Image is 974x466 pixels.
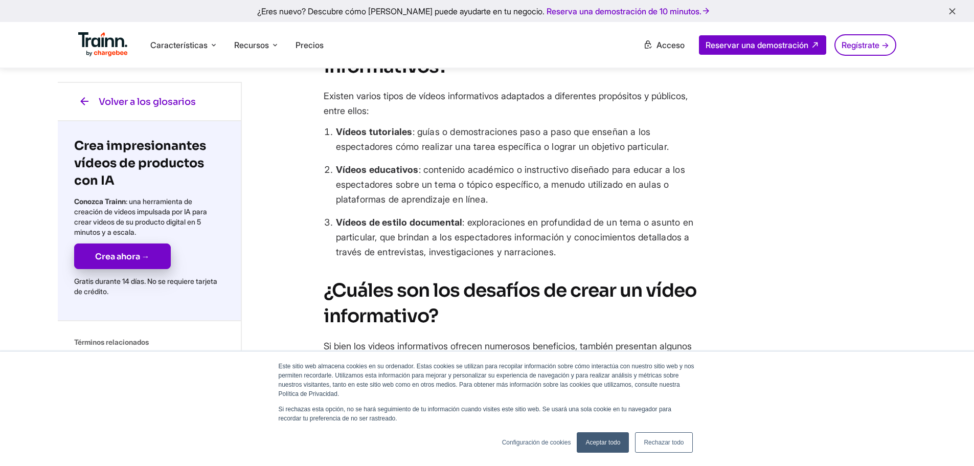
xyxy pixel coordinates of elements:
font: Si bien los videos informativos ofrecen numerosos beneficios, también presentan algunos desafíos,... [324,341,692,366]
font: ¿Cuáles son los tipos de vídeos informativos? [324,29,601,77]
font: Si rechazas esta opción, no se hará seguimiento de tu información cuando visites este sitio web. ... [279,406,671,422]
font: Reservar una demostración [706,40,808,50]
font: Volver a los glosarios [99,96,196,107]
a: Rechazar todo [635,432,692,453]
font: Recursos [234,40,269,50]
font: Gratis durante 14 días. No se requiere tarjeta de crédito. [74,277,217,296]
a: Reservar una demostración [699,35,826,55]
font: Características [150,40,208,50]
a: Reserva una demostración de 10 minutos. [545,4,713,18]
font: Este sitio web almacena cookies en su ordenador. Estas cookies se utilizan para recopilar informa... [279,363,694,397]
font: Rechazar todo [644,439,684,446]
font: Vídeos tutoriales [336,126,413,137]
font: Regístrate → [842,40,889,50]
font: : guías o demostraciones paso a paso que enseñan a los espectadores cómo realizar una tarea espec... [336,126,669,152]
font: ¿Eres nuevo? Descubre cómo [PERSON_NAME] puede ayudarte en tu negocio. [257,6,545,16]
font: Términos relacionados [74,338,149,346]
font: Crea ahora → [95,251,150,262]
a: Aceptar todo [577,432,629,453]
font: Vídeos de estilo documental [336,217,463,228]
img: Logotipo de Trainn [78,32,128,57]
a: Acceso [637,36,691,54]
a: Crea ahora → [74,243,171,269]
a: Configuración de cookies [502,438,571,447]
font: : contenido académico o instructivo diseñado para educar a los espectadores sobre un tema o tópic... [336,164,685,205]
font: Configuración de cookies [502,439,571,446]
a: Regístrate → [834,34,896,56]
font: ¿Cuáles son los desafíos de crear un vídeo informativo? [324,279,696,327]
font: Acceso [656,40,685,50]
font: Aceptar todo [585,439,620,446]
font: Reserva una demostración de 10 minutos. [547,6,701,16]
a: Precios [296,40,324,50]
font: Conozca Trainn [74,197,126,206]
font: Existen varios tipos de vídeos informativos adaptados a diferentes propósitos y públicos, entre e... [324,91,688,116]
font: Crea impresionantes vídeos de productos con IA [74,138,206,188]
font: : exploraciones en profundidad de un tema o asunto en particular, que brindan a los espectadores ... [336,217,693,257]
a: Volver a los glosarios [58,83,216,120]
font: : una herramienta de creación de videos impulsada por IA para crear videos de su producto digital... [74,197,207,236]
font: Vídeos educativos [336,164,419,175]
